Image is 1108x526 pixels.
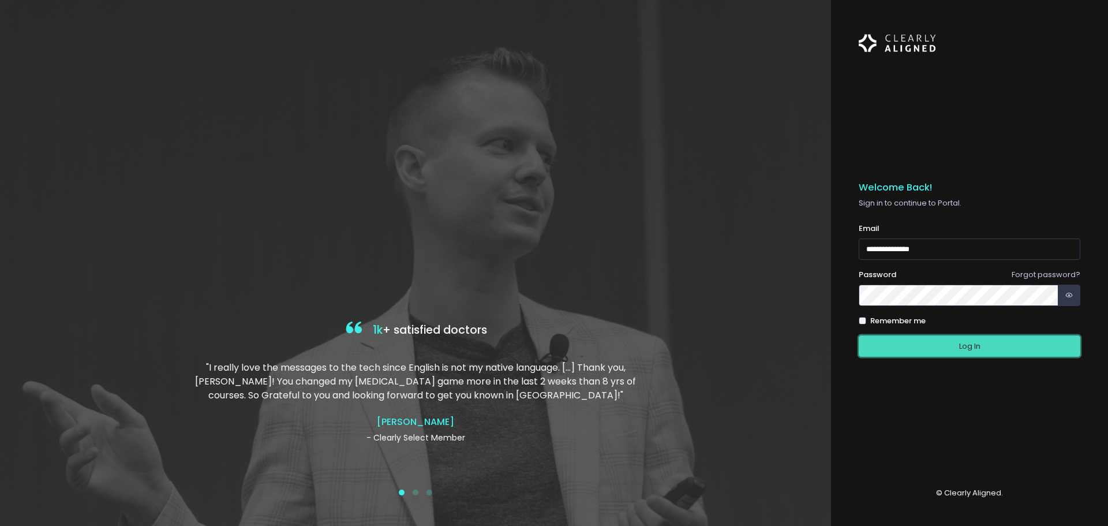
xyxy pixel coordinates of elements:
[859,28,936,59] img: Logo Horizontal
[859,487,1080,499] p: © Clearly Aligned.
[192,361,639,402] p: "I really love the messages to the tech since English is not my native language. […] Thank you, [...
[192,432,639,444] p: - Clearly Select Member
[870,315,926,327] label: Remember me
[859,223,879,234] label: Email
[859,182,1080,193] h5: Welcome Back!
[859,335,1080,357] button: Log In
[192,319,639,342] h4: + satisfied doctors
[859,197,1080,209] p: Sign in to continue to Portal.
[859,269,896,281] label: Password
[373,322,383,338] span: 1k
[1012,269,1080,280] a: Forgot password?
[192,416,639,427] h4: [PERSON_NAME]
